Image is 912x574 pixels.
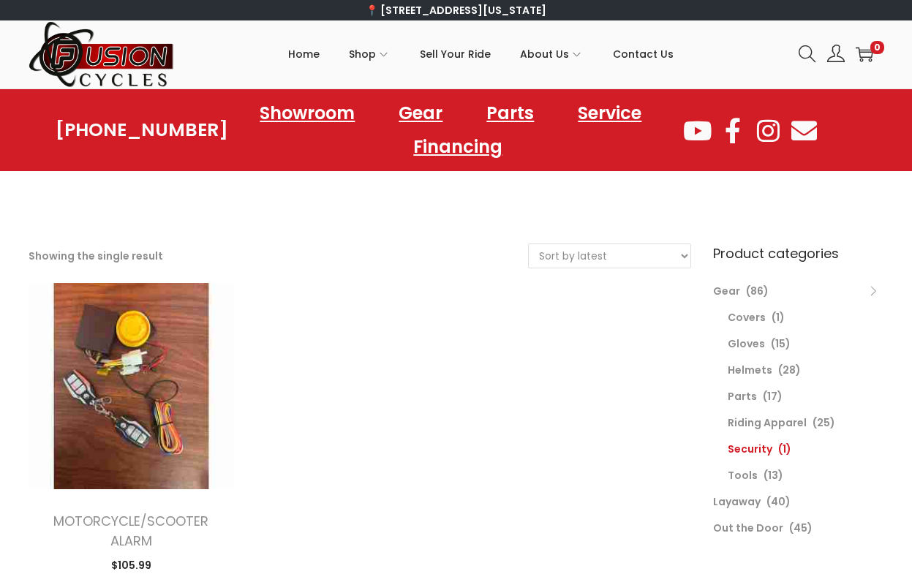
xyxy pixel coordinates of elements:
[713,284,740,298] a: Gear
[728,363,772,377] a: Helmets
[529,244,690,268] select: Shop order
[245,97,369,130] a: Showroom
[29,246,163,266] p: Showing the single result
[366,3,546,18] a: 📍 [STREET_ADDRESS][US_STATE]
[778,442,791,456] span: (1)
[789,521,813,535] span: (45)
[228,97,682,164] nav: Menu
[613,21,674,87] a: Contact Us
[420,36,491,72] span: Sell Your Ride
[399,130,517,164] a: Financing
[29,283,235,489] img: Product image
[713,521,783,535] a: Out the Door
[472,97,549,130] a: Parts
[856,45,873,63] a: 0
[778,363,801,377] span: (28)
[520,21,584,87] a: About Us
[713,243,884,263] h6: Product categories
[111,558,118,573] span: $
[746,284,769,298] span: (86)
[288,21,320,87] a: Home
[53,512,208,550] a: MOTORCYCLE/SCOOTER ALARM
[563,97,656,130] a: Service
[728,442,772,456] a: Security
[728,310,766,325] a: Covers
[56,120,228,140] a: [PHONE_NUMBER]
[713,494,761,509] a: Layaway
[728,415,807,430] a: Riding Apparel
[728,468,758,483] a: Tools
[766,494,791,509] span: (40)
[384,97,457,130] a: Gear
[520,36,569,72] span: About Us
[813,415,835,430] span: (25)
[349,36,376,72] span: Shop
[764,468,783,483] span: (13)
[772,310,785,325] span: (1)
[349,21,391,87] a: Shop
[420,21,491,87] a: Sell Your Ride
[728,336,765,351] a: Gloves
[175,21,788,87] nav: Primary navigation
[771,336,791,351] span: (15)
[728,389,757,404] a: Parts
[763,389,783,404] span: (17)
[111,558,151,573] span: 105.99
[288,36,320,72] span: Home
[613,36,674,72] span: Contact Us
[29,20,175,88] img: Woostify retina logo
